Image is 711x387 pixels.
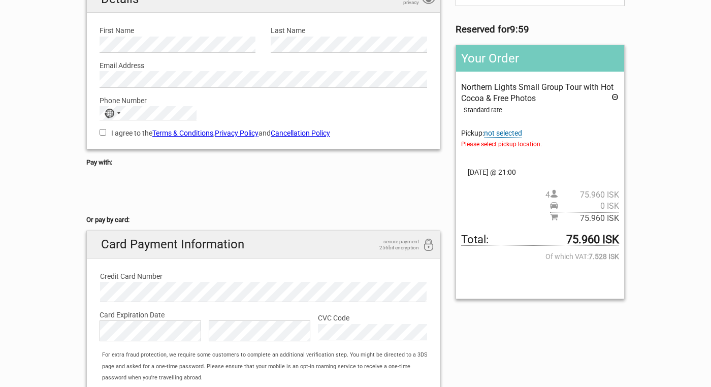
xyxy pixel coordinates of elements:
label: Email Address [100,60,427,71]
span: Northern Lights Small Group Tour with Hot Cocoa & Free Photos [461,82,613,103]
a: Cancellation Policy [271,129,330,137]
div: Standard rate [464,105,619,116]
h3: Reserved for [456,24,625,35]
label: Credit Card Number [100,271,427,282]
span: 75.960 ISK [558,213,619,224]
label: I agree to the , and [100,127,427,139]
span: Pickup: [461,129,619,150]
p: We're away right now. Please check back later! [14,18,115,26]
strong: 9:59 [510,24,529,35]
h2: Card Payment Information [87,231,440,258]
strong: 75.960 ISK [566,234,619,245]
strong: 7.528 ISK [589,251,619,262]
div: For extra fraud protection, we require some customers to complete an additional verification step... [97,349,440,383]
label: Last Name [271,25,427,36]
iframe: Secure payment button frame [86,181,178,202]
span: 75.960 ISK [558,189,619,201]
h5: Or pay by card: [86,214,440,225]
label: CVC Code [318,312,427,324]
a: Privacy Policy [215,129,258,137]
span: Subtotal [550,212,619,224]
span: Of which VAT: [461,251,619,262]
span: [DATE] @ 21:00 [461,167,619,178]
label: Card Expiration Date [100,309,427,320]
span: Change pickup place [484,129,522,138]
span: Total to be paid [461,234,619,246]
button: Open LiveChat chat widget [117,16,129,28]
span: secure payment 256bit encryption [368,239,419,251]
label: First Name [100,25,255,36]
i: 256bit encryption [423,239,435,252]
a: Terms & Conditions [152,129,213,137]
button: Selected country [100,107,125,120]
span: Pickup price [550,201,619,212]
h2: Your Order [456,45,624,72]
span: Please select pickup location. [461,139,619,150]
h5: Pay with: [86,157,440,168]
span: 0 ISK [558,201,619,212]
label: Phone Number [100,95,427,106]
span: 4 person(s) [545,189,619,201]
